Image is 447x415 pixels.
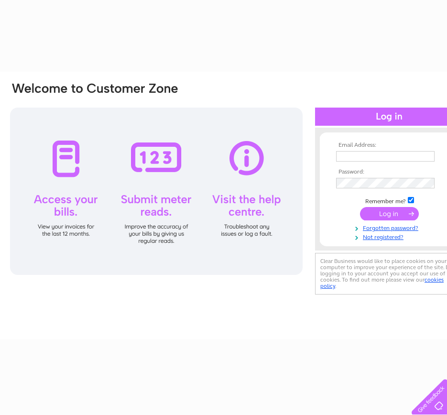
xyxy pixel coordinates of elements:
[336,232,445,241] a: Not registered?
[336,223,445,232] a: Forgotten password?
[360,207,419,220] input: Submit
[334,169,445,175] th: Password:
[320,276,444,289] a: cookies policy
[334,196,445,205] td: Remember me?
[334,142,445,149] th: Email Address:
